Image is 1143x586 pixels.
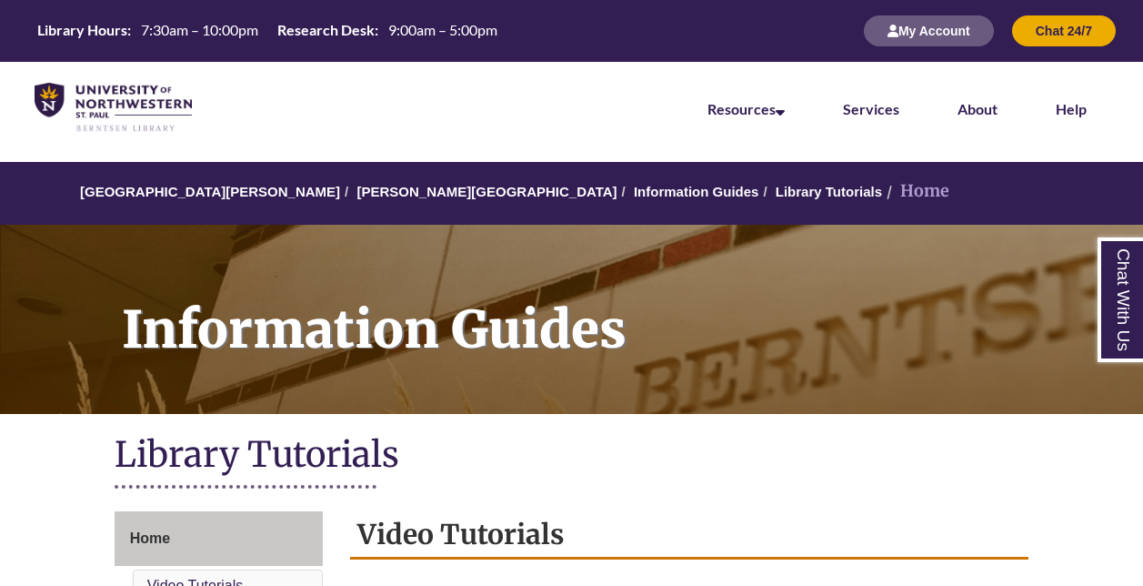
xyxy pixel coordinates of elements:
[864,23,994,38] a: My Account
[80,184,340,199] a: [GEOGRAPHIC_DATA][PERSON_NAME]
[102,225,1143,390] h1: Information Guides
[388,21,497,38] span: 9:00am – 5:00pm
[35,83,192,133] img: UNWSP Library Logo
[882,178,949,205] li: Home
[958,100,998,117] a: About
[270,20,381,40] th: Research Desk:
[350,511,1029,560] h2: Video Tutorials
[141,21,258,38] span: 7:30am – 10:00pm
[356,184,617,199] a: [PERSON_NAME][GEOGRAPHIC_DATA]
[1012,23,1116,38] a: Chat 24/7
[130,530,170,546] span: Home
[30,20,505,42] a: Hours Today
[30,20,505,40] table: Hours Today
[843,100,899,117] a: Services
[30,20,134,40] th: Library Hours:
[776,184,882,199] a: Library Tutorials
[707,100,785,117] a: Resources
[634,184,759,199] a: Information Guides
[864,15,994,46] button: My Account
[1012,15,1116,46] button: Chat 24/7
[115,511,323,566] a: Home
[115,432,1029,480] h1: Library Tutorials
[1056,100,1087,117] a: Help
